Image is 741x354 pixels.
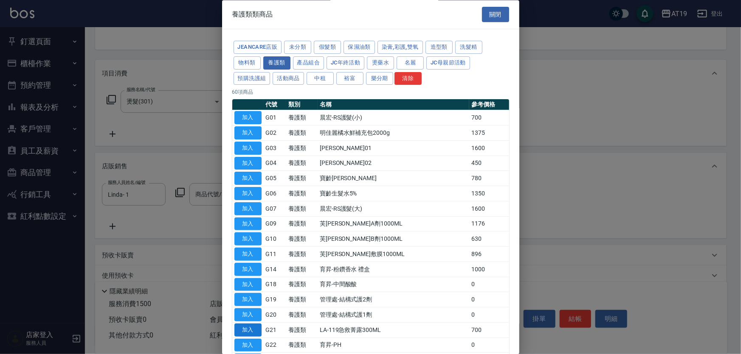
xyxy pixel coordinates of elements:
td: 896 [469,247,509,262]
td: 1176 [469,217,509,232]
td: [PERSON_NAME]01 [318,141,469,156]
td: 養護類 [286,292,318,307]
td: 育昇-PH [318,338,469,353]
button: 樂分期 [366,72,393,85]
td: 700 [469,110,509,125]
td: 1600 [469,201,509,217]
button: 燙藥水 [367,56,394,70]
td: 700 [469,323,509,338]
td: 1000 [469,262,509,277]
td: 450 [469,156,509,171]
button: 關閉 [482,7,509,22]
button: 加入 [234,293,262,307]
td: G11 [264,247,287,262]
button: 加入 [234,187,262,201]
td: G07 [264,201,287,217]
button: 加入 [234,142,262,155]
span: 養護類類商品 [232,10,273,19]
td: 管理處-結構式護2劑 [318,292,469,307]
button: 加入 [234,157,262,170]
button: 養護類 [263,56,290,70]
button: JC母親節活動 [426,56,470,70]
td: 芙[PERSON_NAME]B劑1000ML [318,231,469,247]
button: 物料類 [234,56,261,70]
button: 加入 [234,233,262,246]
button: 加入 [234,263,262,276]
td: 0 [469,338,509,353]
td: G01 [264,110,287,125]
td: 晨宏-RS護髮(大) [318,201,469,217]
button: 造型類 [425,41,453,54]
td: 養護類 [286,277,318,293]
td: LA-119急救菁露300ML [318,323,469,338]
th: 名稱 [318,100,469,111]
td: G05 [264,171,287,186]
td: 1375 [469,125,509,141]
td: G22 [264,338,287,353]
button: 產品組合 [293,56,324,70]
td: 育昇-粉鑽香水 禮盒 [318,262,469,277]
td: 780 [469,171,509,186]
th: 參考價格 [469,100,509,111]
button: 加入 [234,217,262,231]
td: 1350 [469,186,509,201]
td: G14 [264,262,287,277]
button: 染膏,彩護,雙氧 [378,41,423,54]
button: 清除 [394,72,422,85]
th: 代號 [264,100,287,111]
p: 60 項商品 [232,89,509,96]
td: G18 [264,277,287,293]
th: 類別 [286,100,318,111]
td: G10 [264,231,287,247]
td: 養護類 [286,323,318,338]
button: 加入 [234,172,262,185]
td: 養護類 [286,307,318,323]
button: 活動商品 [273,72,304,85]
td: 管理處-結構式護1劑 [318,307,469,323]
td: 0 [469,292,509,307]
button: 加入 [234,127,262,140]
td: 0 [469,277,509,293]
td: G02 [264,125,287,141]
td: 芙[PERSON_NAME]A劑1000ML [318,217,469,232]
td: G21 [264,323,287,338]
td: 630 [469,231,509,247]
td: 養護類 [286,156,318,171]
td: 養護類 [286,141,318,156]
td: 0 [469,307,509,323]
button: 裕富 [336,72,363,85]
td: 寶齡生髮水5% [318,186,469,201]
td: 育昇-中間酸酸 [318,277,469,293]
button: 中租 [307,72,334,85]
button: 名麗 [397,56,424,70]
button: 加入 [234,111,262,125]
td: 養護類 [286,262,318,277]
button: 保濕油類 [344,41,375,54]
td: G06 [264,186,287,201]
td: 養護類 [286,217,318,232]
td: 芙[PERSON_NAME]敷膜1000ML [318,247,469,262]
td: 養護類 [286,338,318,353]
td: G03 [264,141,287,156]
td: G20 [264,307,287,323]
button: 加入 [234,323,262,337]
button: 假髮類 [314,41,341,54]
button: JeanCare店販 [234,41,282,54]
button: 加入 [234,339,262,352]
td: 養護類 [286,110,318,125]
button: 預購洗護組 [234,72,270,85]
td: 養護類 [286,171,318,186]
td: 養護類 [286,231,318,247]
button: 加入 [234,248,262,261]
button: 未分類 [284,41,311,54]
td: G04 [264,156,287,171]
td: 晨宏-RS護髮(小) [318,110,469,125]
td: G09 [264,217,287,232]
td: 養護類 [286,247,318,262]
button: JC年終活動 [327,56,364,70]
td: 養護類 [286,186,318,201]
button: 加入 [234,309,262,322]
td: 明佳麗橘水鮮補充包2000g [318,125,469,141]
button: 加入 [234,202,262,215]
td: [PERSON_NAME]02 [318,156,469,171]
